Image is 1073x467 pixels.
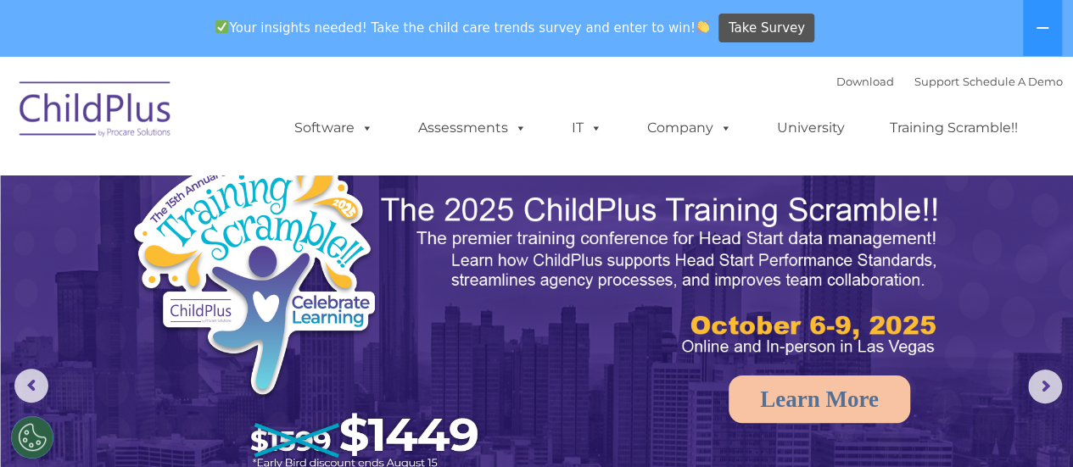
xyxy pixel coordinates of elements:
a: University [760,111,862,145]
a: Support [914,75,959,88]
span: Take Survey [729,14,805,43]
button: Cookies Settings [11,416,53,459]
span: Your insights needed! Take the child care trends survey and enter to win! [209,11,717,44]
a: Software [277,111,390,145]
img: ChildPlus by Procare Solutions [11,69,181,154]
span: Last name [236,112,288,125]
img: 👏 [696,20,709,33]
a: Assessments [401,111,544,145]
a: Company [630,111,749,145]
a: Download [836,75,894,88]
span: Phone number [236,181,308,194]
a: Learn More [729,375,910,423]
a: Training Scramble!! [873,111,1035,145]
img: ✅ [215,20,228,33]
a: IT [555,111,619,145]
a: Take Survey [718,14,814,43]
a: Schedule A Demo [963,75,1063,88]
font: | [836,75,1063,88]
